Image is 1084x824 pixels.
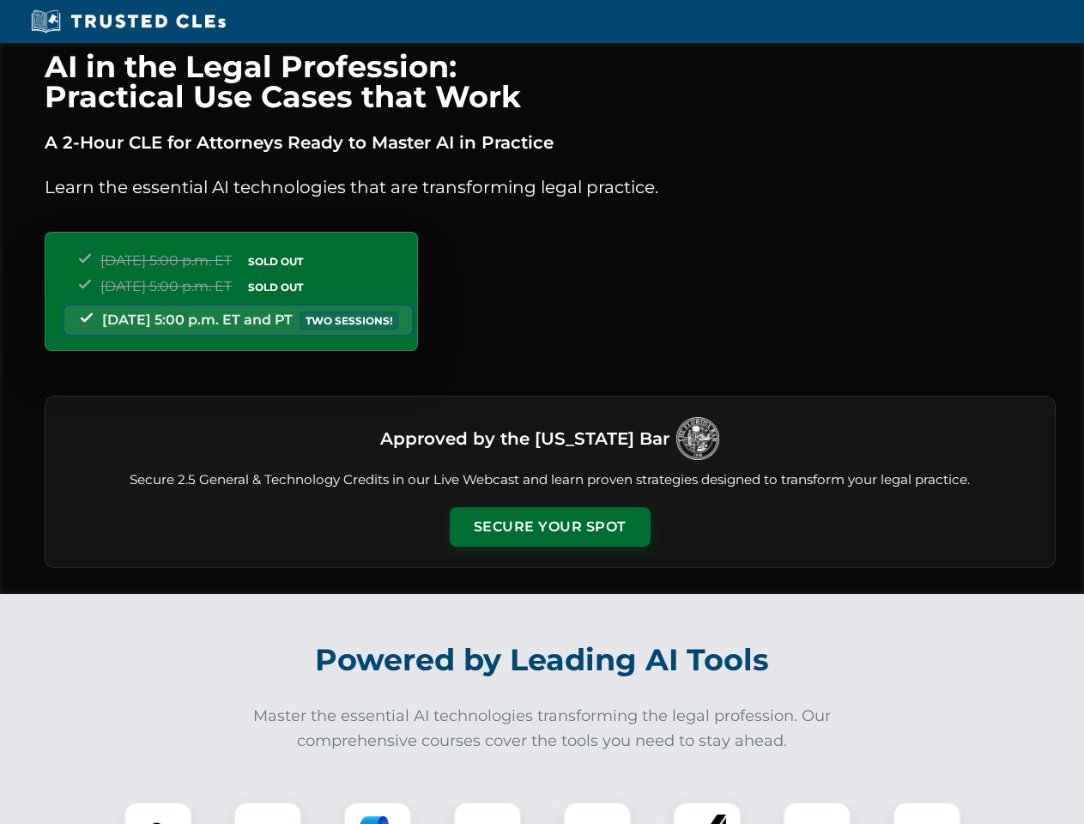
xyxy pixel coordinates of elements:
img: Logo [676,417,719,460]
h3: Approved by the [US_STATE] Bar [380,423,669,454]
span: [DATE] 5:00 p.m. ET [100,278,232,294]
button: Secure Your Spot [450,507,651,547]
span: SOLD OUT [242,252,309,270]
h2: Powered by Leading AI Tools [67,630,1018,690]
h1: AI in the Legal Profession: Practical Use Cases that Work [45,51,1056,112]
p: Secure 2.5 General & Technology Credits in our Live Webcast and learn proven strategies designed ... [66,470,1034,490]
img: Trusted CLEs [26,9,231,34]
p: Master the essential AI technologies transforming the legal profession. Our comprehensive courses... [242,704,843,754]
p: Learn the essential AI technologies that are transforming legal practice. [45,173,1056,201]
span: SOLD OUT [242,278,309,296]
p: A 2-Hour CLE for Attorneys Ready to Master AI in Practice [45,129,1056,156]
span: [DATE] 5:00 p.m. ET [100,252,232,269]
